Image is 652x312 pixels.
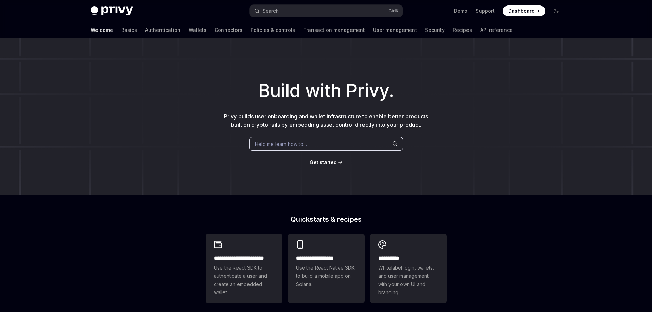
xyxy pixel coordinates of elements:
[388,8,399,14] span: Ctrl K
[255,140,307,148] span: Help me learn how to…
[378,264,438,297] span: Whitelabel login, wallets, and user management with your own UI and branding.
[480,22,513,38] a: API reference
[303,22,365,38] a: Transaction management
[250,5,403,17] button: Search...CtrlK
[224,113,428,128] span: Privy builds user onboarding and wallet infrastructure to enable better products built on crypto ...
[263,7,282,15] div: Search...
[11,77,641,104] h1: Build with Privy.
[214,264,274,297] span: Use the React SDK to authenticate a user and create an embedded wallet.
[91,6,133,16] img: dark logo
[189,22,206,38] a: Wallets
[251,22,295,38] a: Policies & controls
[454,8,468,14] a: Demo
[288,234,365,303] a: **** **** **** ***Use the React Native SDK to build a mobile app on Solana.
[310,159,337,165] span: Get started
[503,5,545,16] a: Dashboard
[206,216,447,223] h2: Quickstarts & recipes
[551,5,562,16] button: Toggle dark mode
[373,22,417,38] a: User management
[508,8,535,14] span: Dashboard
[476,8,495,14] a: Support
[215,22,242,38] a: Connectors
[296,264,356,288] span: Use the React Native SDK to build a mobile app on Solana.
[425,22,445,38] a: Security
[310,159,337,166] a: Get started
[121,22,137,38] a: Basics
[453,22,472,38] a: Recipes
[91,22,113,38] a: Welcome
[145,22,180,38] a: Authentication
[370,234,447,303] a: **** *****Whitelabel login, wallets, and user management with your own UI and branding.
